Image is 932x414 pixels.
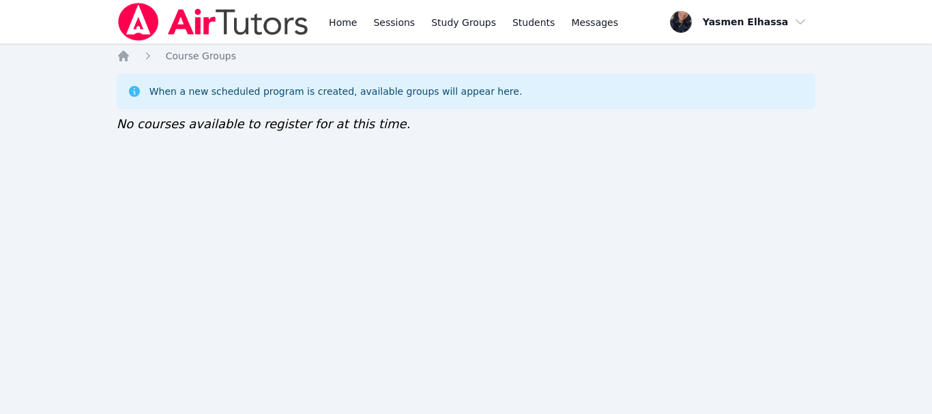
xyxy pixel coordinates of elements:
span: No courses available to register for at this time. [117,117,411,131]
span: Course Groups [166,50,236,61]
div: When a new scheduled program is created, available groups will appear here. [149,85,523,98]
nav: Breadcrumb [117,49,816,63]
a: Course Groups [166,49,236,63]
span: Messages [571,16,618,29]
img: Air Tutors [117,3,310,41]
